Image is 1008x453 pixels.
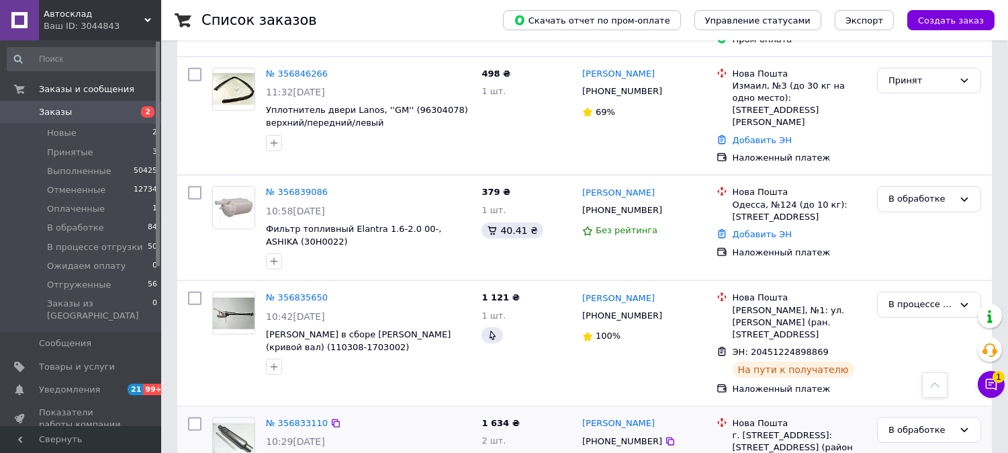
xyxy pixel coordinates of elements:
span: 50425 [134,165,157,177]
div: Ваш ID: 3044843 [44,20,161,32]
span: 2 [141,106,154,118]
a: Создать заказ [894,15,995,25]
span: В процессе отгрузки [47,241,143,253]
span: 1 [152,203,157,215]
span: 1 шт. [482,205,506,215]
span: Новые [47,127,77,139]
a: Добавить ЭН [733,135,792,145]
button: Экспорт [835,10,894,30]
span: Оплаченные [47,203,105,215]
span: Заказы и сообщения [39,83,134,95]
span: Экспорт [845,15,883,26]
span: Товары и услуги [39,361,115,373]
div: [PHONE_NUMBER] [580,202,665,219]
div: Измаил, №3 (до 30 кг на одно место): [STREET_ADDRESS][PERSON_NAME] [733,80,866,129]
div: Наложенный платеж [733,247,866,259]
div: Нова Пошта [733,292,866,304]
span: 12734 [134,184,157,196]
a: [PERSON_NAME] [582,292,655,305]
button: Чат с покупателем1 [978,371,1005,398]
a: № 356835650 [266,292,328,302]
span: ЭН: 20451224898869 [733,347,829,357]
span: 1 634 ₴ [482,418,519,428]
span: 1 шт. [482,86,506,96]
span: 2 [152,127,157,139]
span: 0 [152,260,157,272]
span: 379 ₴ [482,187,510,197]
a: Фото товару [212,292,255,335]
div: В процессе отгрузки [888,298,954,312]
span: Ожидаем оплату [47,260,126,272]
span: 1 121 ₴ [482,292,519,302]
span: 3 [152,147,157,159]
div: [PHONE_NUMBER] [580,83,665,100]
a: Фото товару [212,68,255,111]
span: 1 шт. [482,311,506,321]
span: Автосклад [44,8,144,20]
span: Принятые [47,147,93,159]
span: Показатели работы компании [39,407,124,431]
div: Наложенный платеж [733,383,866,395]
span: Заказы [39,106,72,118]
div: 40.41 ₴ [482,222,543,239]
img: Фото товару [213,298,255,329]
span: 1 [993,371,1005,383]
span: 11:32[DATE] [266,87,325,97]
a: Уплотнитель двери Lanos, ''GM'' (96304078) верхний/передний/левый [266,105,468,128]
div: Нова Пошта [733,417,866,429]
div: На пути к получателю [733,362,854,378]
a: [PERSON_NAME] в сборе [PERSON_NAME] (кривой вал) (110308-1703002) [266,329,451,352]
a: [PERSON_NAME] [582,187,655,200]
img: Фото товару [213,187,255,229]
a: [PERSON_NAME] [582,68,655,81]
div: [PERSON_NAME], №1: ул. [PERSON_NAME] (ран. [STREET_ADDRESS] [733,304,866,341]
span: 84 [148,222,157,234]
span: 498 ₴ [482,69,510,79]
div: В обработке [888,423,954,438]
div: [PHONE_NUMBER] [580,433,665,450]
a: Фото товару [212,186,255,229]
span: 21 [128,384,143,395]
div: [PHONE_NUMBER] [580,307,665,325]
button: Создать заказ [907,10,995,30]
span: Управление статусами [705,15,811,26]
span: 10:29[DATE] [266,436,325,447]
a: Фильтр топливный Elantra 1.6-2.0 00-, ASHIKA (30H0022) [266,224,441,247]
a: № 356839086 [266,187,328,197]
button: Управление статусами [694,10,821,30]
div: В обработке [888,192,954,206]
input: Поиск [7,47,158,71]
span: 100% [596,331,621,341]
h1: Список заказов [201,12,317,28]
a: № 356846266 [266,69,328,79]
button: Скачать отчет по пром-оплате [503,10,681,30]
div: Нова Пошта [733,186,866,198]
span: 10:58[DATE] [266,206,325,216]
img: Фото товару [213,73,255,105]
span: 50 [148,241,157,253]
a: [PERSON_NAME] [582,417,655,430]
span: Выполненные [47,165,111,177]
span: 56 [148,279,157,291]
span: Создать заказ [918,15,984,26]
a: Добавить ЭН [733,229,792,239]
span: Сообщения [39,337,91,349]
span: Заказы из [GEOGRAPHIC_DATA] [47,298,152,322]
div: Одесса, №124 (до 10 кг): [STREET_ADDRESS] [733,199,866,223]
span: 2 шт. [482,436,506,446]
span: Отмененные [47,184,105,196]
span: 69% [596,107,615,117]
span: Уведомления [39,384,100,396]
span: В обработке [47,222,104,234]
div: Нова Пошта [733,68,866,80]
div: Наложенный платеж [733,152,866,164]
span: Отгруженные [47,279,111,291]
a: № 356833110 [266,418,328,428]
span: 99+ [143,384,165,395]
span: 0 [152,298,157,322]
div: Принят [888,74,954,88]
span: 10:42[DATE] [266,311,325,322]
